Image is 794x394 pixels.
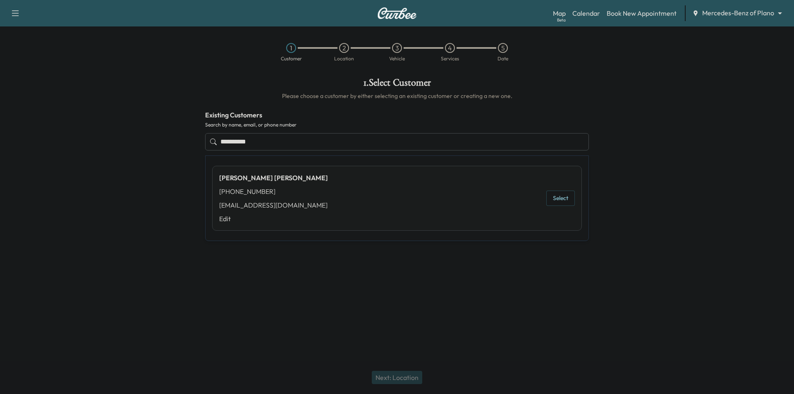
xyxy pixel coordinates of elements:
[392,43,402,53] div: 3
[339,43,349,53] div: 2
[286,43,296,53] div: 1
[702,8,774,18] span: Mercedes-Benz of Plano
[572,8,600,18] a: Calendar
[497,56,508,61] div: Date
[219,173,328,183] div: [PERSON_NAME] [PERSON_NAME]
[219,214,328,224] a: Edit
[557,17,566,23] div: Beta
[377,7,417,19] img: Curbee Logo
[607,8,677,18] a: Book New Appointment
[205,122,589,128] label: Search by name, email, or phone number
[498,43,508,53] div: 5
[219,186,328,196] div: [PHONE_NUMBER]
[219,200,328,210] div: [EMAIL_ADDRESS][DOMAIN_NAME]
[546,191,575,206] button: Select
[205,78,589,92] h1: 1 . Select Customer
[205,92,589,100] h6: Please choose a customer by either selecting an existing customer or creating a new one.
[205,110,589,120] h4: Existing Customers
[441,56,459,61] div: Services
[553,8,566,18] a: MapBeta
[389,56,405,61] div: Vehicle
[281,56,302,61] div: Customer
[334,56,354,61] div: Location
[445,43,455,53] div: 4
